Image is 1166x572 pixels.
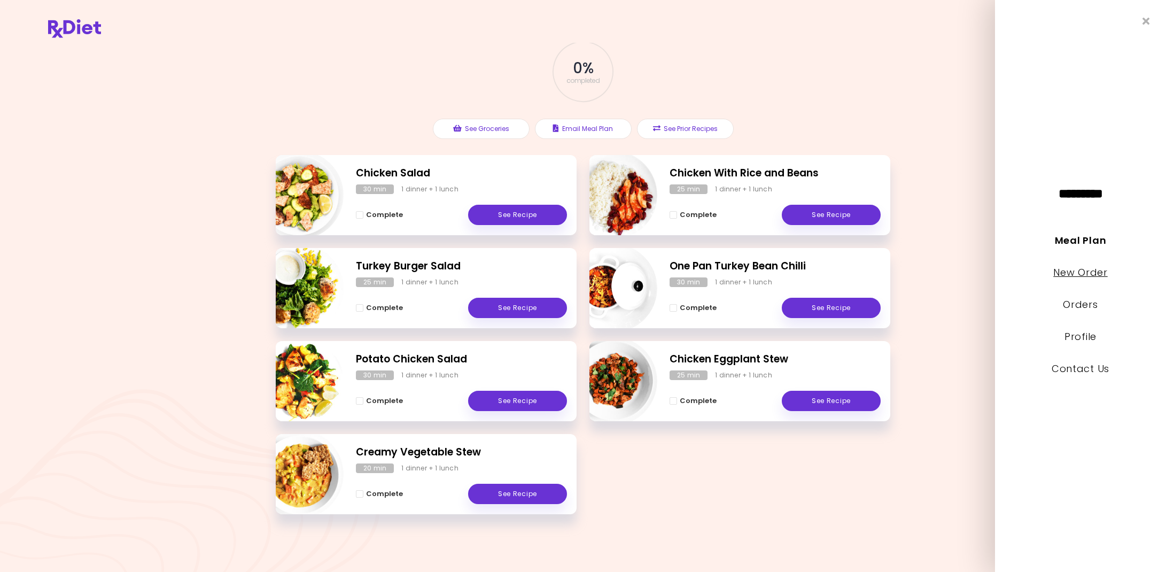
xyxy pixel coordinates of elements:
[468,484,567,504] a: See Recipe - Creamy Vegetable Stew
[356,395,403,407] button: Complete - Potato Chicken Salad
[670,370,708,380] div: 25 min
[356,302,403,314] button: Complete - Turkey Burger Salad
[401,463,458,473] div: 1 dinner + 1 lunch
[255,151,344,239] img: Info - Chicken Salad
[356,259,567,274] h2: Turkey Burger Salad
[356,370,394,380] div: 30 min
[468,391,567,411] a: See Recipe - Potato Chicken Salad
[782,298,881,318] a: See Recipe - One Pan Turkey Bean Chilli
[468,298,567,318] a: See Recipe - Turkey Burger Salad
[569,151,657,239] img: Info - Chicken With Rice and Beans
[255,244,344,333] img: Info - Turkey Burger Salad
[356,488,403,500] button: Complete - Creamy Vegetable Stew
[401,370,458,380] div: 1 dinner + 1 lunch
[356,445,567,460] h2: Creamy Vegetable Stew
[670,277,708,287] div: 30 min
[715,184,772,194] div: 1 dinner + 1 lunch
[1053,266,1107,279] a: New Order
[573,59,593,78] span: 0 %
[401,184,458,194] div: 1 dinner + 1 lunch
[670,208,717,221] button: Complete - Chicken With Rice and Beans
[680,397,717,405] span: Complete
[356,277,394,287] div: 25 min
[670,166,881,181] h2: Chicken With Rice and Beans
[366,397,403,405] span: Complete
[255,430,344,519] img: Info - Creamy Vegetable Stew
[48,19,101,38] img: RxDiet
[1064,330,1097,343] a: Profile
[670,259,881,274] h2: One Pan Turkey Bean Chilli
[637,119,734,139] button: See Prior Recipes
[1055,234,1106,247] a: Meal Plan
[680,211,717,219] span: Complete
[366,211,403,219] span: Complete
[569,337,657,426] img: Info - Chicken Eggplant Stew
[356,463,394,473] div: 20 min
[366,490,403,498] span: Complete
[782,205,881,225] a: See Recipe - Chicken With Rice and Beans
[433,119,530,139] button: See Groceries
[1063,298,1098,311] a: Orders
[468,205,567,225] a: See Recipe - Chicken Salad
[782,391,881,411] a: See Recipe - Chicken Eggplant Stew
[356,184,394,194] div: 30 min
[680,304,717,312] span: Complete
[566,78,600,84] span: completed
[670,352,881,367] h2: Chicken Eggplant Stew
[670,184,708,194] div: 25 min
[356,166,567,181] h2: Chicken Salad
[356,208,403,221] button: Complete - Chicken Salad
[366,304,403,312] span: Complete
[356,352,567,367] h2: Potato Chicken Salad
[401,277,458,287] div: 1 dinner + 1 lunch
[535,119,632,139] button: Email Meal Plan
[1142,16,1150,26] i: Close
[670,302,717,314] button: Complete - One Pan Turkey Bean Chilli
[1052,362,1109,375] a: Contact Us
[569,244,657,333] img: Info - One Pan Turkey Bean Chilli
[715,370,772,380] div: 1 dinner + 1 lunch
[255,337,344,426] img: Info - Potato Chicken Salad
[715,277,772,287] div: 1 dinner + 1 lunch
[670,395,717,407] button: Complete - Chicken Eggplant Stew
